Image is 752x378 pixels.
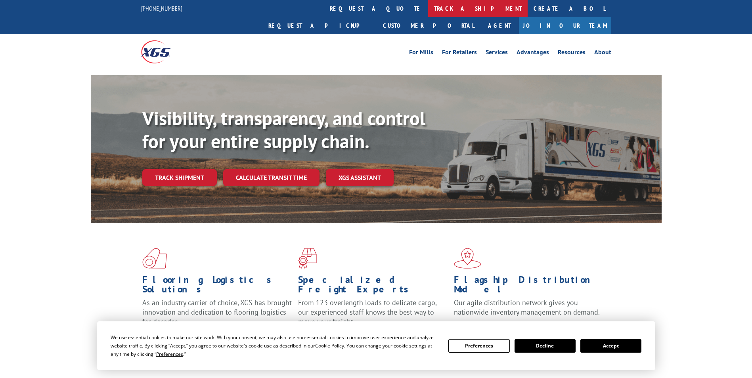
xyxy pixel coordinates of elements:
a: About [594,49,611,58]
a: XGS ASSISTANT [326,169,394,186]
a: Track shipment [142,169,217,186]
a: Resources [558,49,586,58]
span: Our agile distribution network gives you nationwide inventory management on demand. [454,298,600,317]
a: Customer Portal [377,17,480,34]
a: Request a pickup [262,17,377,34]
img: xgs-icon-flagship-distribution-model-red [454,248,481,269]
a: Services [486,49,508,58]
b: Visibility, transparency, and control for your entire supply chain. [142,106,425,153]
h1: Specialized Freight Experts [298,275,448,298]
div: Cookie Consent Prompt [97,321,655,370]
img: xgs-icon-focused-on-flooring-red [298,248,317,269]
div: We use essential cookies to make our site work. With your consent, we may also use non-essential ... [111,333,439,358]
a: Agent [480,17,519,34]
button: Accept [580,339,641,353]
h1: Flagship Distribution Model [454,275,604,298]
a: Join Our Team [519,17,611,34]
a: Advantages [517,49,549,58]
h1: Flooring Logistics Solutions [142,275,292,298]
a: [PHONE_NUMBER] [141,4,182,12]
img: xgs-icon-total-supply-chain-intelligence-red [142,248,167,269]
a: Calculate transit time [223,169,320,186]
span: Preferences [156,351,183,357]
a: For Mills [409,49,433,58]
a: For Retailers [442,49,477,58]
p: From 123 overlength loads to delicate cargo, our experienced staff knows the best way to move you... [298,298,448,333]
button: Preferences [448,339,509,353]
span: Cookie Policy [315,342,344,349]
button: Decline [515,339,576,353]
span: As an industry carrier of choice, XGS has brought innovation and dedication to flooring logistics... [142,298,292,326]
